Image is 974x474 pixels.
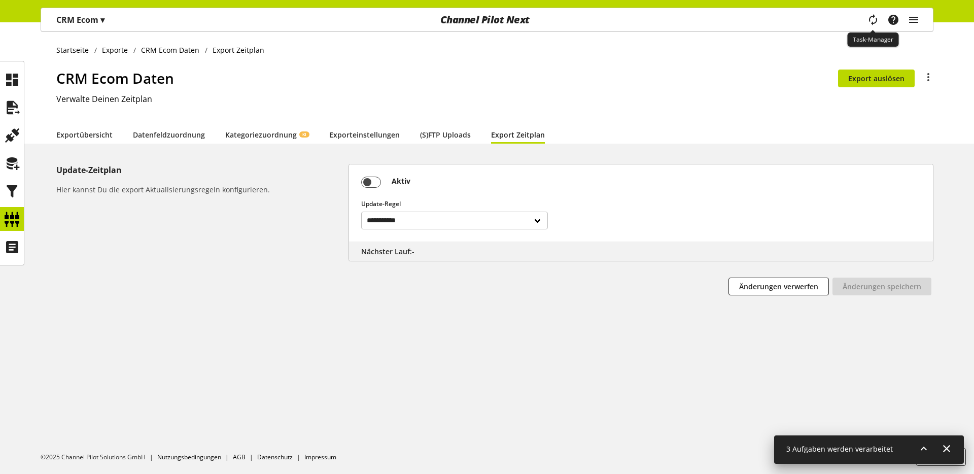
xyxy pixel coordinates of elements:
a: Datenschutz [257,453,293,461]
a: Exportübersicht [56,129,113,140]
a: Nutzungsbedingungen [157,453,221,461]
h1: CRM Ecom Daten [56,67,838,89]
span: KI [302,131,306,138]
span: Änderungen speichern [843,281,921,292]
a: (S)FTP Uploads [420,129,471,140]
span: Nächster Lauf: [361,247,412,256]
li: ©2025 Channel Pilot Solutions GmbH [41,453,157,462]
span: Exporte [102,45,128,55]
a: Exporte [97,45,133,55]
a: Export Zeitplan [491,129,545,140]
a: KategoriezuordnungKI [225,129,309,140]
span: Startseite [56,45,89,55]
span: 3 Aufgaben werden verarbeitet [786,444,893,454]
div: Task-Manager [847,32,898,47]
button: Export auslösen [838,70,915,87]
h2: Verwalte Deinen Zeitplan [56,93,933,105]
a: AGB [233,453,246,461]
h6: Hier kannst Du die export Aktualisierungsregeln konfigurieren. [56,184,344,195]
span: Änderungen verwerfen [739,281,818,292]
span: - [412,247,414,256]
h5: Update-Zeitplan [56,164,344,176]
button: Änderungen verwerfen [728,278,829,295]
span: Export auslösen [848,73,905,84]
nav: main navigation [41,8,933,32]
button: Änderungen speichern [832,278,931,295]
a: Impressum [304,453,336,461]
span: Update-Regel [361,199,401,208]
span: ▾ [100,14,105,25]
a: Exporteinstellungen [329,129,400,140]
p: CRM Ecom [56,14,105,26]
p: Aktiv [392,176,921,186]
a: Startseite [56,45,94,55]
a: Datenfeldzuordnung [133,129,205,140]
